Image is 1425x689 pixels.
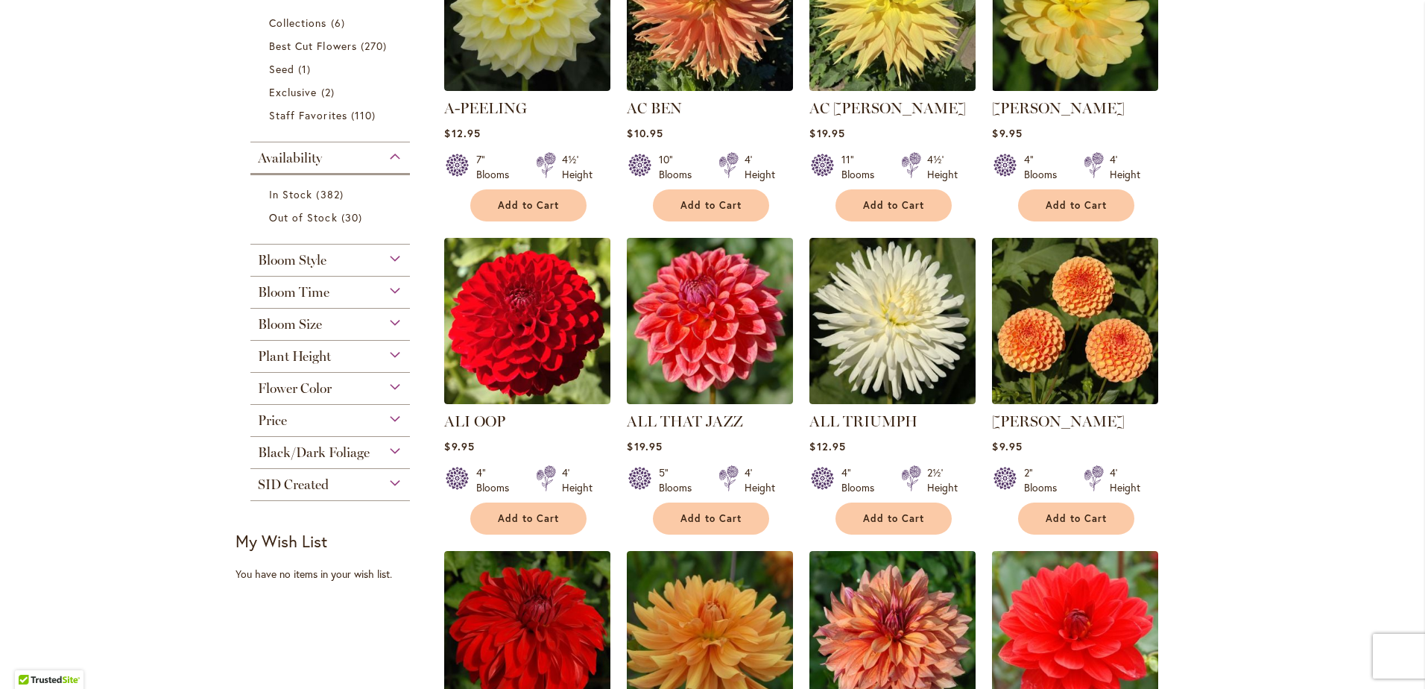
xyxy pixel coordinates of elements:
span: $9.95 [992,126,1022,140]
div: 4½' Height [562,152,593,182]
img: AMBER QUEEN [992,238,1158,404]
span: Price [258,412,287,429]
button: Add to Cart [470,503,587,535]
span: Add to Cart [863,199,924,212]
a: Best Cut Flowers [269,38,395,54]
span: $19.95 [809,126,844,140]
div: 11" Blooms [841,152,883,182]
span: Availability [258,150,322,166]
span: $9.95 [444,439,474,453]
span: Add to Cart [680,199,742,212]
a: In Stock 382 [269,186,395,202]
a: ALL THAT JAZZ [627,412,743,430]
span: Flower Color [258,380,332,397]
a: Seed [269,61,395,77]
a: ALI OOP [444,393,610,407]
span: In Stock [269,187,312,201]
span: $10.95 [627,126,663,140]
span: Add to Cart [498,199,559,212]
span: 382 [316,186,347,202]
strong: My Wish List [236,530,327,552]
div: 4' Height [1110,152,1140,182]
span: 2 [321,84,338,100]
span: Black/Dark Foliage [258,444,370,461]
span: $12.95 [444,126,480,140]
a: AC Jeri [809,80,976,94]
span: Bloom Size [258,316,322,333]
span: $19.95 [627,439,662,453]
span: Add to Cart [680,512,742,525]
img: ALL THAT JAZZ [627,238,793,404]
img: ALI OOP [444,238,610,404]
div: 2" Blooms [1024,465,1066,495]
a: Out of Stock 30 [269,210,395,225]
span: Add to Cart [863,512,924,525]
button: Add to Cart [1018,503,1134,535]
span: Staff Favorites [269,108,347,122]
span: Bloom Style [258,252,326,268]
a: A-PEELING [444,99,527,117]
span: 110 [351,107,379,123]
span: Seed [269,62,294,76]
span: Plant Height [258,348,331,365]
div: 4' Height [745,152,775,182]
div: 4' Height [745,465,775,495]
a: Staff Favorites [269,107,395,123]
div: 10" Blooms [659,152,701,182]
div: 5" Blooms [659,465,701,495]
span: 6 [331,15,349,31]
div: 4" Blooms [1024,152,1066,182]
div: 4' Height [1110,465,1140,495]
a: Collections [269,15,395,31]
a: Exclusive [269,84,395,100]
span: Best Cut Flowers [269,39,357,53]
a: ALL TRIUMPH [809,412,917,430]
span: Collections [269,16,327,30]
button: Add to Cart [835,503,952,535]
a: [PERSON_NAME] [992,99,1125,117]
button: Add to Cart [653,503,769,535]
div: 4" Blooms [476,465,518,495]
button: Add to Cart [653,189,769,221]
div: 4' Height [562,465,593,495]
div: 2½' Height [927,465,958,495]
div: 4" Blooms [841,465,883,495]
a: ALL TRIUMPH [809,393,976,407]
button: Add to Cart [470,189,587,221]
a: ALL THAT JAZZ [627,393,793,407]
span: Out of Stock [269,210,338,224]
a: [PERSON_NAME] [992,412,1125,430]
a: AHOY MATEY [992,80,1158,94]
span: 30 [341,210,366,225]
div: You have no items in your wish list. [236,567,435,582]
span: Add to Cart [498,512,559,525]
a: AMBER QUEEN [992,393,1158,407]
a: AC [PERSON_NAME] [809,99,966,117]
span: SID Created [258,476,329,493]
button: Add to Cart [835,189,952,221]
span: 270 [361,38,391,54]
span: Exclusive [269,85,317,99]
img: ALL TRIUMPH [809,238,976,404]
span: $9.95 [992,439,1022,453]
span: 1 [298,61,315,77]
div: 4½' Height [927,152,958,182]
span: Add to Cart [1046,512,1107,525]
div: 7" Blooms [476,152,518,182]
a: ALI OOP [444,412,505,430]
a: A-Peeling [444,80,610,94]
span: Add to Cart [1046,199,1107,212]
span: Bloom Time [258,284,329,301]
a: AC BEN [627,80,793,94]
iframe: Launch Accessibility Center [11,636,53,678]
span: $12.95 [809,439,845,453]
a: AC BEN [627,99,682,117]
button: Add to Cart [1018,189,1134,221]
